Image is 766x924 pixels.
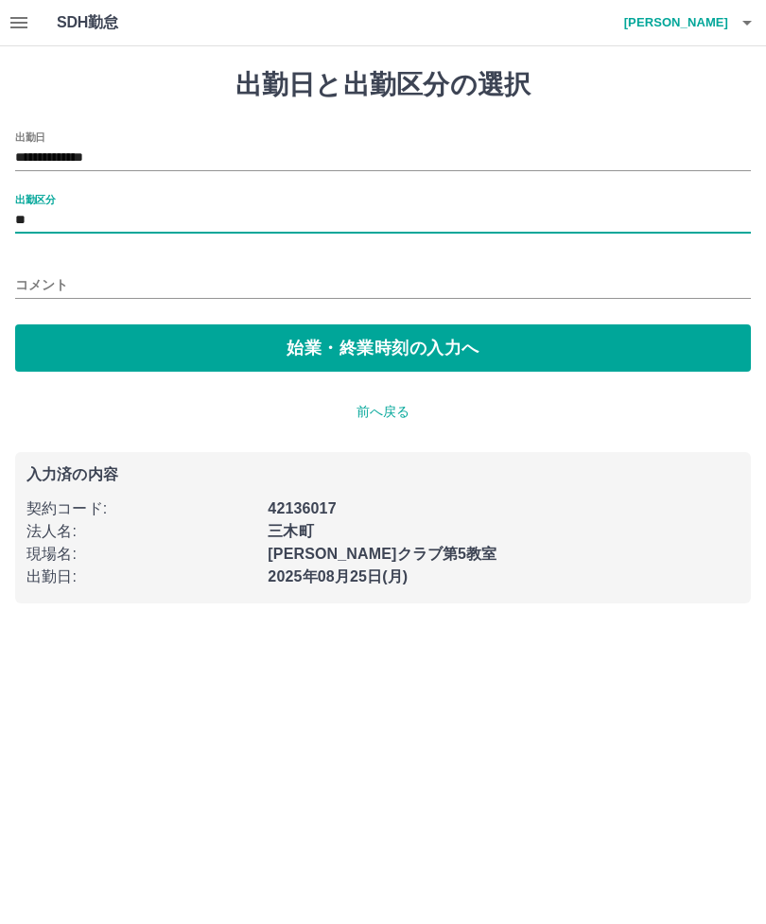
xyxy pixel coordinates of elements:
[268,546,496,562] b: [PERSON_NAME]クラブ第5教室
[15,402,751,422] p: 前へ戻る
[268,500,336,516] b: 42136017
[15,130,45,144] label: 出勤日
[26,467,740,482] p: 入力済の内容
[268,523,313,539] b: 三木町
[15,192,55,206] label: 出勤区分
[15,69,751,101] h1: 出勤日と出勤区分の選択
[26,543,256,566] p: 現場名 :
[26,566,256,588] p: 出勤日 :
[268,568,408,584] b: 2025年08月25日(月)
[26,520,256,543] p: 法人名 :
[15,324,751,372] button: 始業・終業時刻の入力へ
[26,497,256,520] p: 契約コード :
